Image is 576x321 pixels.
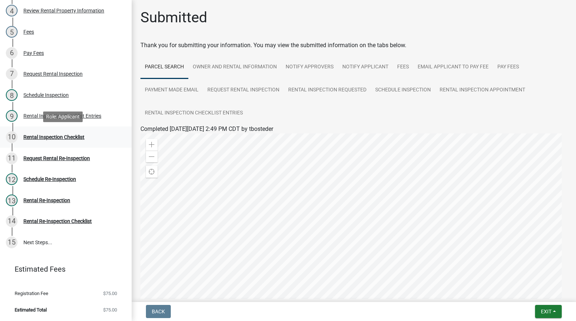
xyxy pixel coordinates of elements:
[6,47,18,59] div: 6
[203,79,284,102] a: Request Rental Inspection
[6,26,18,38] div: 5
[146,139,158,151] div: Zoom in
[140,9,207,26] h1: Submitted
[23,113,101,118] div: Rental Inspection Checklist Entries
[284,79,371,102] a: Rental Inspection Requested
[6,131,18,143] div: 10
[393,56,413,79] a: Fees
[6,110,18,122] div: 9
[6,5,18,16] div: 4
[146,305,171,318] button: Back
[371,79,435,102] a: Schedule Inspection
[6,215,18,227] div: 14
[413,56,493,79] a: Email Applicant to Pay Fee
[6,262,120,276] a: Estimated Fees
[140,79,203,102] a: Payment Made Email
[23,8,104,13] div: Review Rental Property Information
[23,135,84,140] div: Rental Inspection Checklist
[493,56,523,79] a: Pay Fees
[23,177,76,182] div: Schedule Re-Inspection
[23,50,44,56] div: Pay Fees
[140,102,247,125] a: Rental Inspection Checklist Entries
[23,29,34,34] div: Fees
[6,68,18,80] div: 7
[43,112,83,122] div: Role: Applicant
[281,56,338,79] a: Notify Approvers
[15,307,47,312] span: Estimated Total
[146,166,158,178] div: Find my location
[6,89,18,101] div: 8
[140,125,273,132] span: Completed [DATE][DATE] 2:49 PM CDT by tbosteder
[23,92,69,98] div: Schedule Inspection
[188,56,281,79] a: Owner and Rental Information
[15,291,48,296] span: Registration Fee
[6,152,18,164] div: 11
[152,309,165,314] span: Back
[23,219,92,224] div: Rental Re-Inspection Checklist
[535,305,562,318] button: Exit
[103,307,117,312] span: $75.00
[23,71,83,76] div: Request Rental Inspection
[435,79,530,102] a: Rental Inspection Appointment
[6,195,18,206] div: 13
[140,56,188,79] a: Parcel search
[6,173,18,185] div: 12
[23,198,70,203] div: Rental Re-Inspection
[140,41,567,50] div: Thank you for submitting your information. You may view the submitted information on the tabs below.
[146,151,158,162] div: Zoom out
[23,156,90,161] div: Request Rental Re-Inspection
[541,309,551,314] span: Exit
[338,56,393,79] a: Notify Applicant
[103,291,117,296] span: $75.00
[6,237,18,248] div: 15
